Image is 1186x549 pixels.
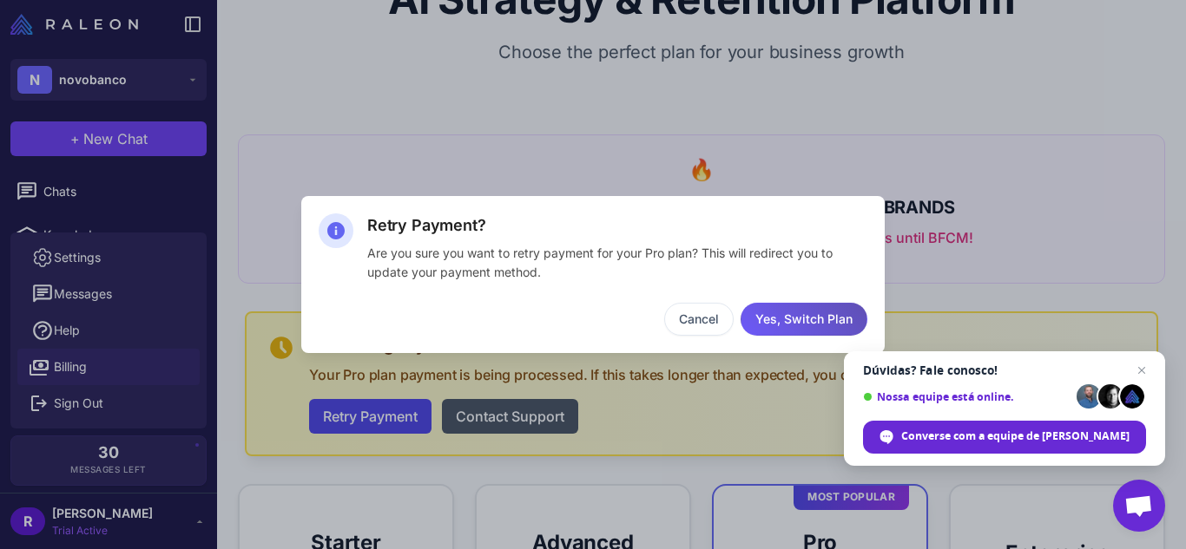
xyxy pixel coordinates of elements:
span: Dúvidas? Fale conosco! [863,363,1146,377]
span: Converse com a equipe de [PERSON_NAME] [901,428,1130,444]
p: Are you sure you want to retry payment for your Pro plan? This will redirect you to update your p... [367,244,867,282]
span: Bate-papo [1131,360,1152,381]
div: Bate-papo aberto [1113,480,1165,532]
button: Yes, Switch Plan [741,303,867,336]
div: Converse com a equipe de Raleon [863,421,1146,454]
span: Nossa equipe está online. [863,390,1071,403]
button: Cancel [664,303,734,336]
div: Retry Payment? [367,213,867,237]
